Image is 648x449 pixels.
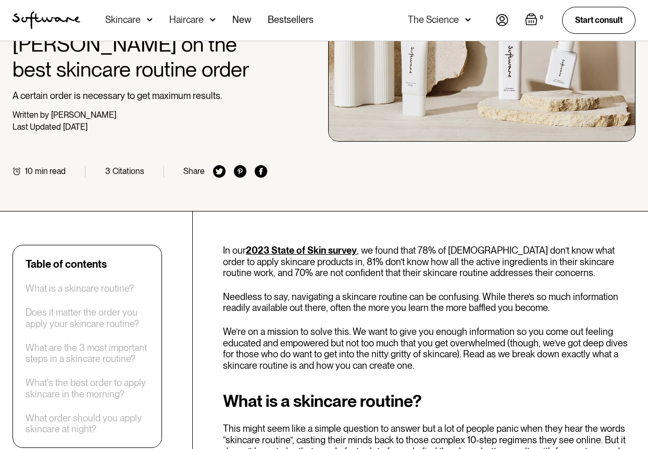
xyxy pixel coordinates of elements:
[538,13,545,22] div: 0
[408,15,459,25] div: The Science
[26,413,149,435] a: What order should you apply skincare at night?
[105,166,110,176] div: 3
[25,166,33,176] div: 10
[223,291,635,314] p: Needless to say, navigating a skincare routine can be confusing. While there’s so much informatio...
[562,7,635,33] a: Start consult
[465,15,471,25] img: arrow down
[26,283,134,294] a: What is a skincare routine?
[13,90,267,102] p: A certain order is necessary to get maximum results.
[26,307,149,329] a: Does it matter the order you apply your skincare routine?
[13,110,49,120] div: Written by
[26,342,149,365] a: What are the 3 most important steps in a skincare routine?
[26,377,149,400] a: What's the best order to apply skincare in the morning?
[213,165,226,178] img: twitter icon
[13,11,80,29] img: Software Logo
[13,11,80,29] a: home
[113,166,144,176] div: Citations
[525,13,545,28] a: Open empty cart
[210,15,216,25] img: arrow down
[13,122,61,132] div: Last Updated
[105,15,141,25] div: Skincare
[183,166,205,176] div: Share
[35,166,66,176] div: min read
[13,7,267,82] h1: Your step-by-[PERSON_NAME] on the best skincare routine order
[51,110,116,120] div: [PERSON_NAME]
[223,326,635,371] p: We’re on a mission to solve this. We want to give you enough information so you come out feeling ...
[169,15,204,25] div: Haircare
[147,15,153,25] img: arrow down
[63,122,88,132] div: [DATE]
[255,165,267,178] img: facebook icon
[223,245,635,279] p: In our , we found that 78% of [DEMOGRAPHIC_DATA] don’t know what order to apply skincare products...
[26,258,107,270] div: Table of contents
[234,165,246,178] img: pinterest icon
[223,391,422,411] strong: What is a skincare routine?
[246,245,357,256] a: 2023 State of Skin survey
